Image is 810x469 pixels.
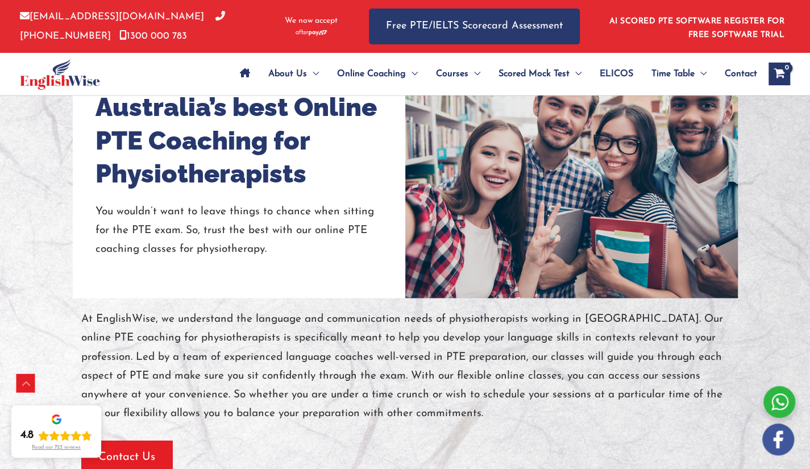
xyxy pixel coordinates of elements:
span: Courses [436,54,468,94]
span: Menu Toggle [406,54,418,94]
span: Online Coaching [337,54,406,94]
a: Time TableMenu Toggle [642,54,716,94]
span: Menu Toggle [695,54,707,94]
span: We now accept [285,15,338,27]
span: Menu Toggle [570,54,581,94]
a: [PHONE_NUMBER] [20,12,225,40]
a: CoursesMenu Toggle [427,54,489,94]
span: ELICOS [600,54,633,94]
a: [EMAIL_ADDRESS][DOMAIN_NAME] [20,12,204,22]
p: You wouldn’t want to leave things to chance when sitting for the PTE exam. So, trust the best wit... [95,202,383,259]
a: Scored Mock TestMenu Toggle [489,54,591,94]
img: Afterpay-Logo [296,30,327,36]
a: Online CoachingMenu Toggle [328,54,427,94]
span: Time Table [651,54,695,94]
span: About Us [268,54,307,94]
div: 4.8 [20,429,34,442]
span: Menu Toggle [307,54,319,94]
span: Contact [725,54,757,94]
h2: Australia’s best Online PTE Coaching for Physiotherapists [95,91,383,191]
span: Menu Toggle [468,54,480,94]
img: white-facebook.png [762,424,794,455]
aside: Header Widget 1 [603,8,790,45]
p: At EnglishWise, we understand the language and communication needs of physiotherapists working in... [81,309,729,423]
div: Rating: 4.8 out of 5 [20,429,92,442]
a: View Shopping Cart, empty [769,63,790,85]
a: Contact [716,54,757,94]
nav: Site Navigation: Main Menu [231,54,757,94]
a: Free PTE/IELTS Scorecard Assessment [369,9,580,44]
a: About UsMenu Toggle [259,54,328,94]
span: Scored Mock Test [499,54,570,94]
img: cropped-ew-logo [20,59,100,90]
a: AI SCORED PTE SOFTWARE REGISTER FOR FREE SOFTWARE TRIAL [609,17,785,39]
span: Contact Us [98,449,155,464]
div: Read our 723 reviews [32,445,81,451]
a: 1300 000 783 [119,31,187,41]
a: ELICOS [591,54,642,94]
